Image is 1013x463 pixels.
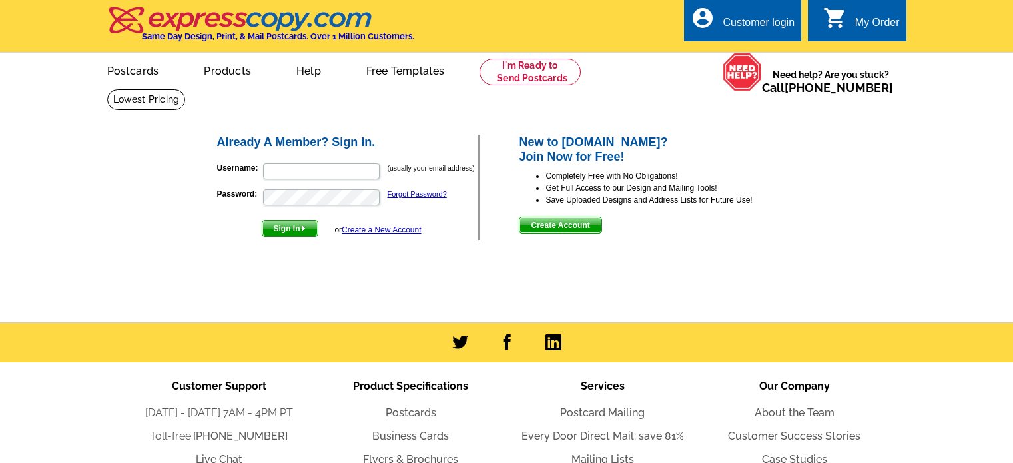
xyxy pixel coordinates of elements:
[372,430,449,442] a: Business Cards
[217,188,262,200] label: Password:
[762,68,900,95] span: Need help? Are you stuck?
[217,162,262,174] label: Username:
[172,380,266,392] span: Customer Support
[823,15,900,31] a: shopping_cart My Order
[519,217,601,234] button: Create Account
[728,430,860,442] a: Customer Success Stories
[759,380,830,392] span: Our Company
[107,16,414,41] a: Same Day Design, Print, & Mail Postcards. Over 1 Million Customers.
[345,54,466,85] a: Free Templates
[519,217,601,233] span: Create Account
[388,164,475,172] small: (usually your email address)
[581,380,625,392] span: Services
[123,428,315,444] li: Toll-free:
[560,406,645,419] a: Postcard Mailing
[193,430,288,442] a: [PHONE_NUMBER]
[386,406,436,419] a: Postcards
[545,194,798,206] li: Save Uploaded Designs and Address Lists for Future Use!
[723,17,795,35] div: Customer login
[519,135,798,164] h2: New to [DOMAIN_NAME]? Join Now for Free!
[300,225,306,231] img: button-next-arrow-white.png
[334,224,421,236] div: or
[545,170,798,182] li: Completely Free with No Obligations!
[353,380,468,392] span: Product Specifications
[755,406,835,419] a: About the Team
[855,17,900,35] div: My Order
[785,81,893,95] a: [PHONE_NUMBER]
[342,225,421,234] a: Create a New Account
[388,190,447,198] a: Forgot Password?
[521,430,684,442] a: Every Door Direct Mail: save 81%
[86,54,180,85] a: Postcards
[262,221,318,236] span: Sign In
[691,15,795,31] a: account_circle Customer login
[723,53,762,91] img: help
[182,54,272,85] a: Products
[691,6,715,30] i: account_circle
[545,182,798,194] li: Get Full Access to our Design and Mailing Tools!
[275,54,342,85] a: Help
[142,31,414,41] h4: Same Day Design, Print, & Mail Postcards. Over 1 Million Customers.
[762,81,893,95] span: Call
[123,405,315,421] li: [DATE] - [DATE] 7AM - 4PM PT
[262,220,318,237] button: Sign In
[217,135,479,150] h2: Already A Member? Sign In.
[823,6,847,30] i: shopping_cart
